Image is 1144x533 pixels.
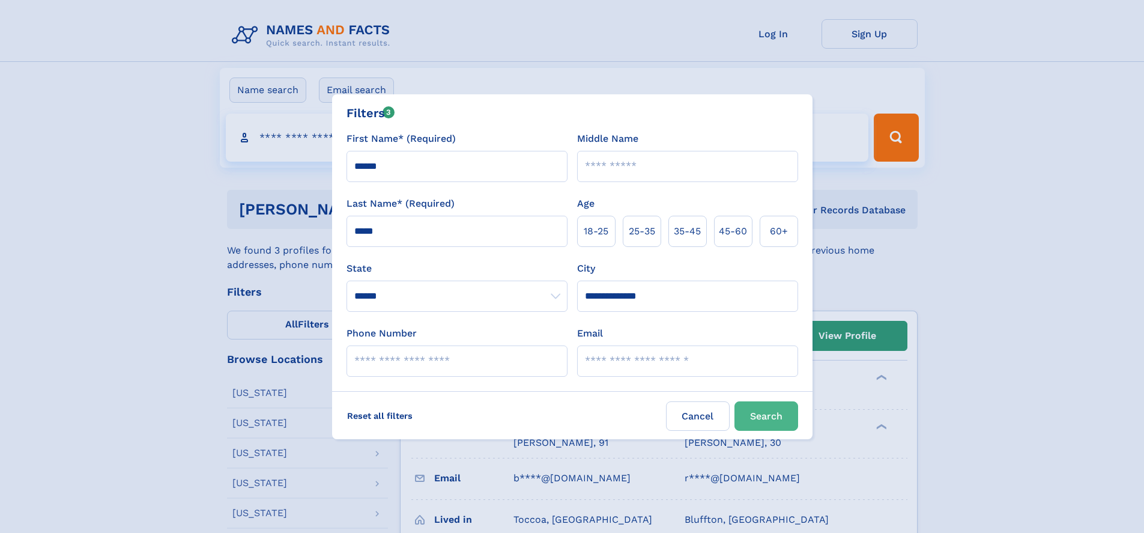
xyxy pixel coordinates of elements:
label: Last Name* (Required) [347,196,455,211]
label: First Name* (Required) [347,132,456,146]
span: 18‑25 [584,224,608,239]
div: Filters [347,104,395,122]
span: 60+ [770,224,788,239]
label: Age [577,196,595,211]
label: City [577,261,595,276]
label: Reset all filters [339,401,420,430]
span: 45‑60 [719,224,747,239]
label: Cancel [666,401,730,431]
span: 35‑45 [674,224,701,239]
button: Search [734,401,798,431]
label: Middle Name [577,132,638,146]
label: State [347,261,567,276]
label: Phone Number [347,326,417,341]
label: Email [577,326,603,341]
span: 25‑35 [629,224,655,239]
